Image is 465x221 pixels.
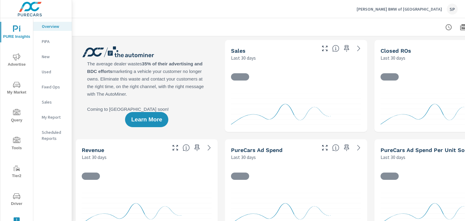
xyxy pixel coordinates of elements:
[381,54,405,61] p: Last 30 days
[447,4,458,15] div: SP
[33,128,72,143] div: Scheduled Reports
[131,117,162,122] span: Learn More
[231,54,256,61] p: Last 30 days
[342,143,351,153] span: Save this to your personalized report
[2,25,31,40] span: PURE Insights
[354,44,364,53] a: See more details in report
[33,113,72,122] div: My Report
[33,22,72,31] div: Overview
[42,114,67,120] p: My Report
[33,82,72,91] div: Fixed Ops
[42,84,67,90] p: Fixed Ops
[342,44,351,53] span: Save this to your personalized report
[2,81,31,96] span: My Market
[2,53,31,68] span: Advertise
[231,48,246,54] h5: Sales
[2,109,31,124] span: Query
[231,153,256,161] p: Last 30 days
[231,147,282,153] h5: PureCars Ad Spend
[82,153,107,161] p: Last 30 days
[2,137,31,152] span: Tools
[381,48,411,54] h5: Closed ROs
[33,67,72,76] div: Used
[204,143,214,153] a: See more details in report
[2,165,31,180] span: Tier2
[192,143,202,153] span: Save this to your personalized report
[33,37,72,46] div: PIPA
[42,38,67,45] p: PIPA
[42,99,67,105] p: Sales
[42,23,67,29] p: Overview
[33,52,72,61] div: New
[125,112,168,127] button: Learn More
[42,129,67,141] p: Scheduled Reports
[2,193,31,207] span: Driver
[357,6,442,12] p: [PERSON_NAME] BMW of [GEOGRAPHIC_DATA]
[183,144,190,151] span: Total sales revenue over the selected date range. [Source: This data is sourced from the dealer’s...
[320,143,330,153] button: Make Fullscreen
[82,147,104,153] h5: Revenue
[381,153,405,161] p: Last 30 days
[354,143,364,153] a: See more details in report
[170,143,180,153] button: Make Fullscreen
[320,44,330,53] button: Make Fullscreen
[332,45,339,52] span: Number of vehicles sold by the dealership over the selected date range. [Source: This data is sou...
[33,97,72,107] div: Sales
[42,69,67,75] p: Used
[42,54,67,60] p: New
[332,144,339,151] span: Total cost of media for all PureCars channels for the selected dealership group over the selected...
